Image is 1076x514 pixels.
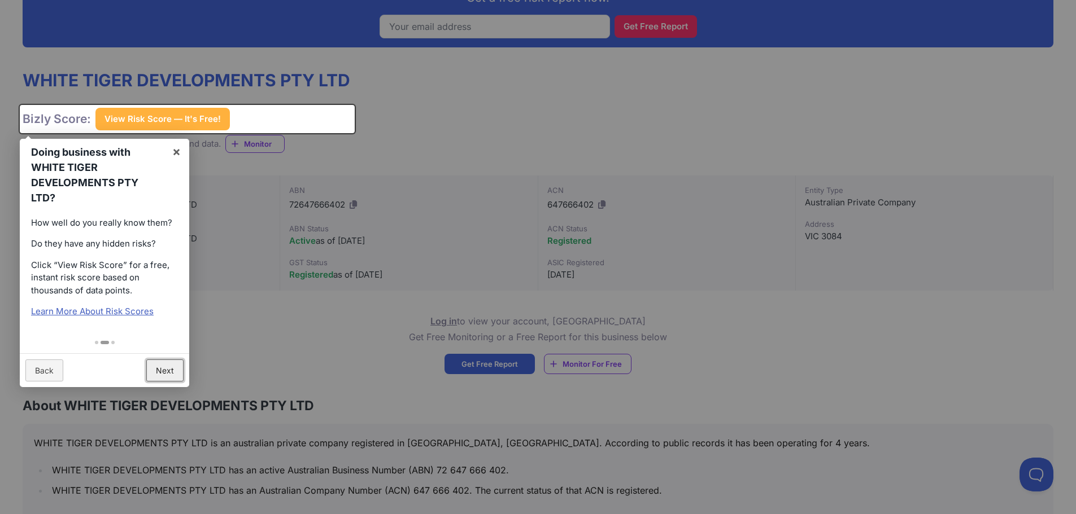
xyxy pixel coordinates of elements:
p: Do they have any hidden risks? [31,238,178,251]
p: Click “View Risk Score” for a free, instant risk score based on thousands of data points. [31,259,178,297]
p: How well do you really know them? [31,217,178,230]
h1: Doing business with WHITE TIGER DEVELOPMENTS PTY LTD? [31,144,163,205]
a: Back [25,359,63,381]
a: Next [146,359,184,381]
a: × [164,139,189,164]
a: Learn More About Risk Scores [31,306,154,317]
